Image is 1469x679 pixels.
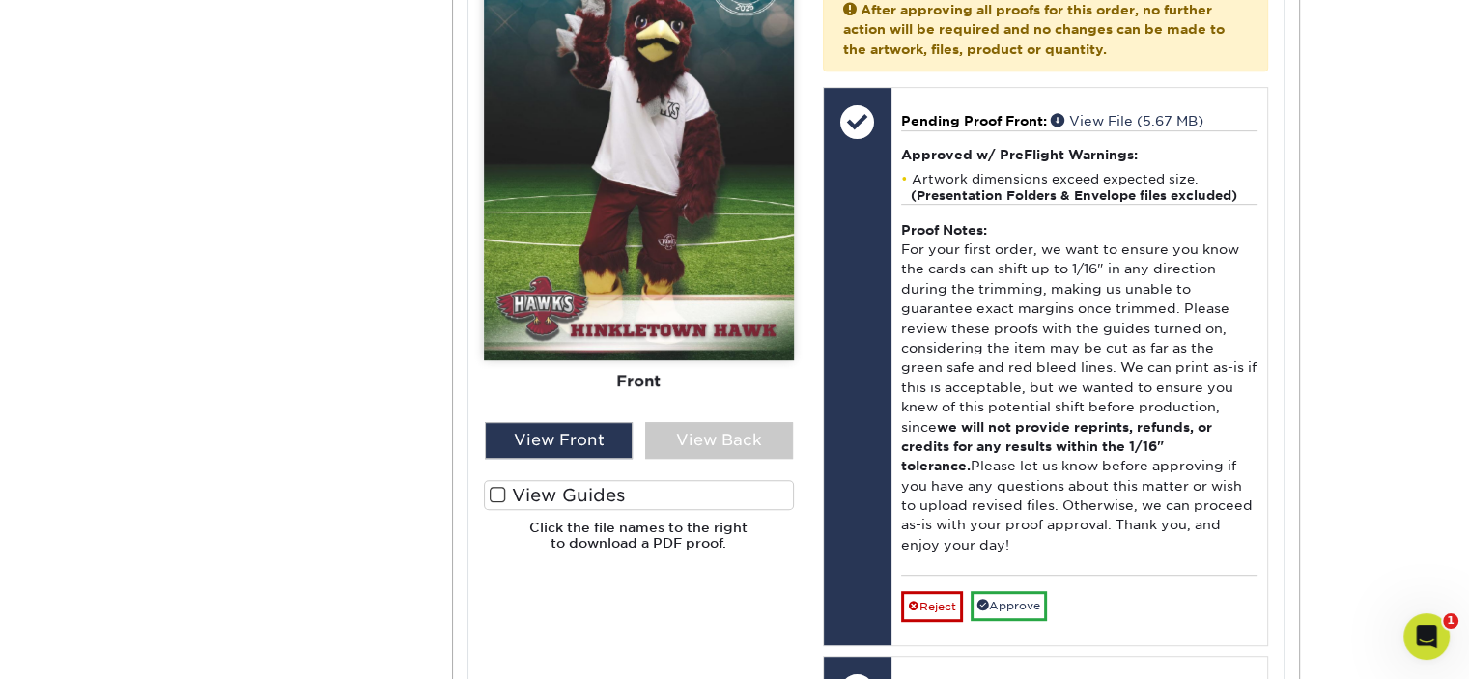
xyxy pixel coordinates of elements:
h6: Click the file names to the right to download a PDF proof. [484,520,794,567]
span: 1 [1443,613,1458,629]
iframe: Intercom live chat [1403,613,1450,660]
strong: Proof Notes: [901,222,987,238]
strong: (Presentation Folders & Envelope files excluded) [911,188,1237,203]
div: For your first order, we want to ensure you know the cards can shift up to 1/16" in any direction... [901,204,1257,575]
span: Pending Proof Front: [901,113,1047,128]
strong: After approving all proofs for this order, no further action will be required and no changes can ... [843,2,1225,57]
a: Approve [971,591,1047,621]
a: Reject [901,591,963,622]
a: View File (5.67 MB) [1051,113,1203,128]
div: View Front [485,422,633,459]
h4: Approved w/ PreFlight Warnings: [901,147,1257,162]
b: we will not provide reprints, refunds, or credits for any results within the 1/16" tolerance. [901,419,1212,474]
li: Artwork dimensions exceed expected size. [901,171,1257,204]
label: View Guides [484,480,794,510]
div: View Back [645,422,793,459]
div: Front [484,360,794,403]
